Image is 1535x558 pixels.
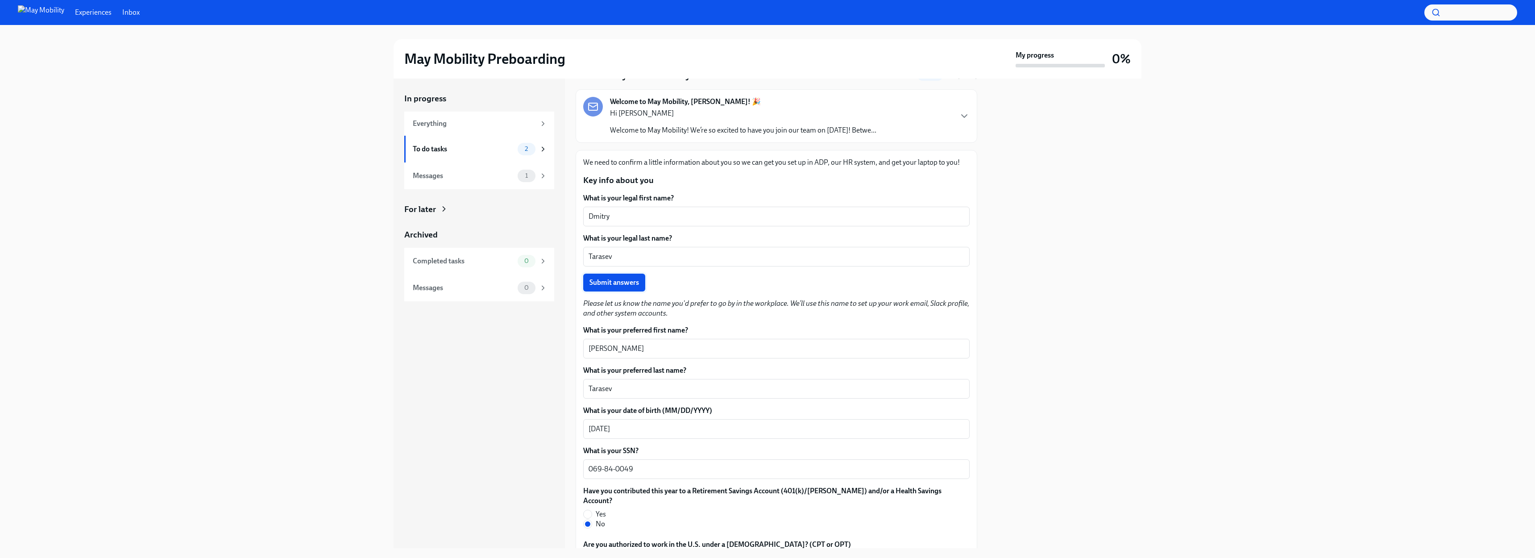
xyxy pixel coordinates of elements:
div: Messages [413,171,514,181]
label: What is your date of birth (MM/DD/YYYY) [583,406,970,416]
textarea: [DATE] [589,424,964,434]
textarea: 069-84-0049 [589,464,964,475]
textarea: [PERSON_NAME] [589,343,964,354]
label: What is your legal last name? [583,233,970,243]
a: Messages1 [404,162,554,189]
span: 1 [520,172,533,179]
span: Yes [596,509,606,519]
label: What is your preferred last name? [583,366,970,375]
p: Hi [PERSON_NAME] [610,108,876,118]
div: To do tasks [413,144,514,154]
a: Inbox [122,8,140,17]
p: Key info about you [583,175,970,186]
a: Experiences [75,8,112,17]
span: 0 [519,258,534,264]
span: 2 [519,146,533,152]
div: Completed tasks [413,256,514,266]
div: For later [404,204,436,215]
a: Archived [404,229,554,241]
label: Have you contributed this year to a Retirement Savings Account (401(k)/[PERSON_NAME]) and/or a He... [583,486,970,506]
a: Everything [404,112,554,136]
span: Due [946,72,977,79]
strong: Welcome to May Mobility, [PERSON_NAME]! 🎉 [610,97,761,107]
div: Everything [413,119,535,129]
label: What is your SSN? [583,446,970,456]
textarea: Tarasev [589,383,964,394]
a: Messages0 [404,275,554,301]
label: What is your preferred first name? [583,325,970,335]
span: No [596,519,605,529]
a: To do tasks2 [404,136,554,162]
h3: 0% [1112,51,1131,67]
span: 0 [519,284,534,291]
em: Please let us know the name you'd prefer to go by in the workplace. We’ll use this name to set up... [583,299,969,317]
strong: My progress [1016,50,1054,60]
textarea: Tarasev [589,251,964,262]
h2: May Mobility Preboarding [404,50,565,68]
label: What is your legal first name? [583,193,970,203]
strong: [DATE] [958,72,977,79]
label: Are you authorized to work in the U.S. under a [DEMOGRAPHIC_DATA]? (CPT or OPT) [583,540,851,550]
img: May Mobility [18,5,64,20]
div: Messages [413,283,514,293]
button: Submit answers [583,274,645,291]
a: For later [404,204,554,215]
a: Completed tasks0 [404,248,554,275]
span: Submit answers [589,278,639,287]
a: In progress [404,93,554,104]
p: Welcome to May Mobility! We’re so excited to have you join our team on [DATE]! Betwe... [610,125,876,135]
p: We need to confirm a little information about you so we can get you set up in ADP, our HR system,... [583,158,970,167]
textarea: Dmitry [589,211,964,222]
